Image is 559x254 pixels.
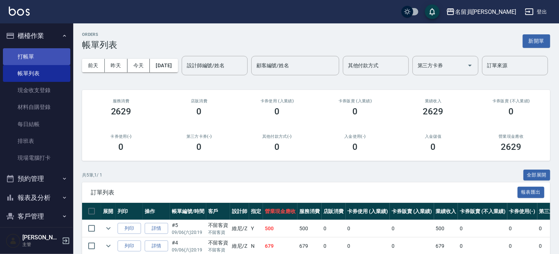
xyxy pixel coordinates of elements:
[82,40,117,50] h3: 帳單列表
[101,203,116,220] th: 展開
[3,99,70,115] a: 材料自購登錄
[431,142,436,152] h3: 0
[197,142,202,152] h3: 0
[325,99,385,103] h2: 卡券販賣 (入業績)
[145,240,168,252] a: 詳情
[3,26,70,45] button: 櫃檯作業
[509,106,514,117] h3: 0
[3,133,70,149] a: 排班表
[322,220,346,237] td: 0
[458,203,507,220] th: 卡券販賣 (不入業績)
[230,203,249,220] th: 設計師
[208,221,229,229] div: 不留客資
[434,203,458,220] th: 業績收入
[481,134,541,139] h2: 營業現金應收
[403,99,463,103] h2: 業績收入
[170,203,206,220] th: 帳單編號/時間
[263,203,297,220] th: 營業現金應收
[172,229,204,236] p: 09/06 (六) 20:19
[127,59,150,72] button: 今天
[208,239,229,247] div: 不留客資
[390,203,434,220] th: 卡券販賣 (入業績)
[116,203,143,220] th: 列印
[458,220,507,237] td: 0
[91,134,151,139] h2: 卡券使用(-)
[455,7,516,16] div: 名留員[PERSON_NAME]
[523,170,551,181] button: 全部展開
[82,32,117,37] h2: ORDERS
[118,223,141,234] button: 列印
[523,34,550,48] button: 新開單
[464,60,476,71] button: Open
[353,106,358,117] h3: 0
[507,203,537,220] th: 卡券使用(-)
[172,247,204,253] p: 09/06 (六) 20:19
[150,59,178,72] button: [DATE]
[390,220,434,237] td: 0
[197,106,202,117] h3: 0
[143,203,170,220] th: 操作
[3,82,70,99] a: 現金收支登錄
[111,106,132,117] h3: 2629
[3,226,70,245] button: 員工及薪資
[3,65,70,82] a: 帳單列表
[22,234,60,241] h5: [PERSON_NAME]
[22,241,60,248] p: 主管
[118,240,141,252] button: 列印
[434,220,458,237] td: 500
[443,4,519,19] button: 名留員[PERSON_NAME]
[263,220,297,237] td: 500
[249,203,263,220] th: 指定
[91,99,151,103] h3: 服務消費
[3,149,70,166] a: 現場電腦打卡
[3,169,70,188] button: 預約管理
[275,106,280,117] h3: 0
[9,7,30,16] img: Logo
[82,172,102,178] p: 共 5 筆, 1 / 1
[346,203,390,220] th: 卡券使用 (入業績)
[145,223,168,234] a: 詳情
[206,203,230,220] th: 客戶
[170,220,206,237] td: #5
[297,203,322,220] th: 服務消費
[169,134,229,139] h2: 第三方卡券(-)
[3,207,70,226] button: 客戶管理
[208,247,229,253] p: 不留客資
[3,188,70,207] button: 報表及分析
[353,142,358,152] h3: 0
[103,240,114,251] button: expand row
[481,99,541,103] h2: 卡券販賣 (不入業績)
[6,234,21,248] img: Person
[275,142,280,152] h3: 0
[423,106,444,117] h3: 2629
[501,142,522,152] h3: 2629
[247,99,307,103] h2: 卡券使用 (入業績)
[322,203,346,220] th: 店販消費
[507,220,537,237] td: 0
[523,37,550,44] a: 新開單
[522,5,550,19] button: 登出
[119,142,124,152] h3: 0
[518,187,545,198] button: 報表匯出
[208,229,229,236] p: 不留客資
[103,223,114,234] button: expand row
[105,59,127,72] button: 昨天
[403,134,463,139] h2: 入金儲值
[346,220,390,237] td: 0
[247,134,307,139] h2: 其他付款方式(-)
[3,48,70,65] a: 打帳單
[91,189,518,196] span: 訂單列表
[169,99,229,103] h2: 店販消費
[297,220,322,237] td: 500
[230,220,249,237] td: 維尼 /Z
[518,189,545,196] a: 報表匯出
[82,59,105,72] button: 前天
[325,134,385,139] h2: 入金使用(-)
[3,116,70,133] a: 每日結帳
[425,4,440,19] button: save
[249,220,263,237] td: Y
